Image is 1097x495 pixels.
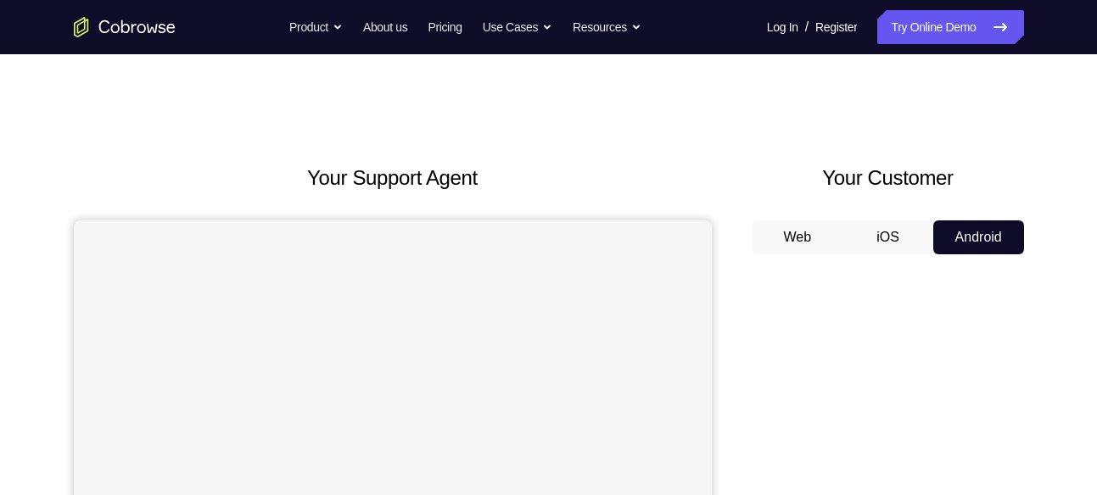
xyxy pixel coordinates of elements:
a: Register [815,10,857,44]
a: About us [363,10,407,44]
button: iOS [842,220,933,254]
button: Resources [573,10,641,44]
a: Pricing [428,10,462,44]
button: Web [753,220,843,254]
span: / [805,17,809,37]
h2: Your Customer [753,163,1024,193]
button: Product [289,10,343,44]
a: Try Online Demo [877,10,1023,44]
button: Android [933,220,1024,254]
a: Log In [767,10,798,44]
h2: Your Support Agent [74,163,712,193]
button: Use Cases [483,10,552,44]
a: Go to the home page [74,17,176,37]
